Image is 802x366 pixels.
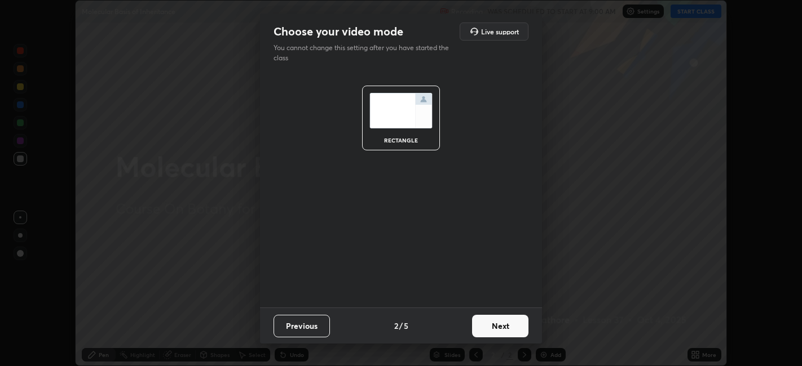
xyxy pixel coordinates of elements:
button: Previous [274,315,330,337]
button: Next [472,315,528,337]
h5: Live support [481,28,519,35]
img: normalScreenIcon.ae25ed63.svg [369,93,433,128]
h4: 2 [394,320,398,332]
div: rectangle [378,137,424,143]
h4: 5 [404,320,408,332]
h2: Choose your video mode [274,24,403,39]
p: You cannot change this setting after you have started the class [274,43,456,63]
h4: / [399,320,403,332]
